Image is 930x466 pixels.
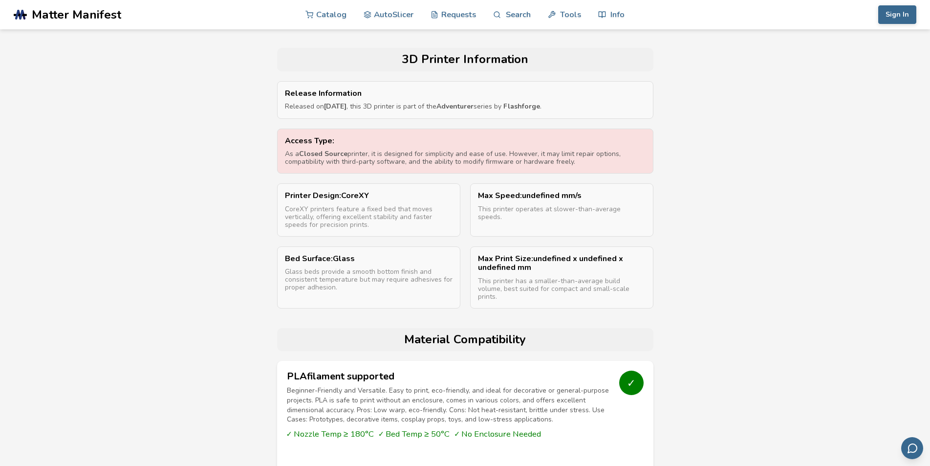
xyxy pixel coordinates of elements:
[285,150,646,166] p: As a printer, it is designed for simplicity and ease of use. However, it may limit repair options...
[454,429,541,439] span: ✓ No Enclosure Needed
[285,268,453,291] p: Glass beds provide a smooth bottom finish and consistent temperature but may require adhesives fo...
[901,437,923,459] button: Send feedback via email
[287,429,374,439] span: ✓ Nozzle Temp ≥ 180°C
[32,8,121,22] span: Matter Manifest
[478,205,646,221] p: This printer operates at slower-than-average speeds.
[619,371,644,395] div: ✓
[878,5,916,24] button: Sign In
[282,53,649,67] h2: 3D Printer Information
[285,136,646,145] p: Access Type:
[287,371,612,382] h3: PLA filament supported
[287,386,612,424] p: Beginner-Friendly and Versatile. Easy to print, eco-friendly, and ideal for decorative or general...
[299,149,347,158] strong: Closed Source
[285,205,453,229] p: CoreXY printers feature a fixed bed that moves vertically, offering excellent stability and faste...
[379,429,450,439] span: ✓ Bed Temp ≥ 50°C
[285,254,453,263] p: Bed Surface : Glass
[285,191,453,200] p: Printer Design : CoreXY
[324,102,346,111] strong: [DATE]
[285,89,646,98] p: Release Information
[436,102,474,111] strong: Adventurer
[282,333,649,347] h2: Material Compatibility
[478,254,646,272] p: Max Print Size : undefined x undefined x undefined mm
[285,103,646,111] p: Released on , this 3D printer is part of the series by .
[503,102,540,111] strong: Flashforge
[478,191,646,200] p: Max Speed : undefined mm/s
[478,277,646,301] p: This printer has a smaller-than-average build volume, best suited for compact and small-scale pri...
